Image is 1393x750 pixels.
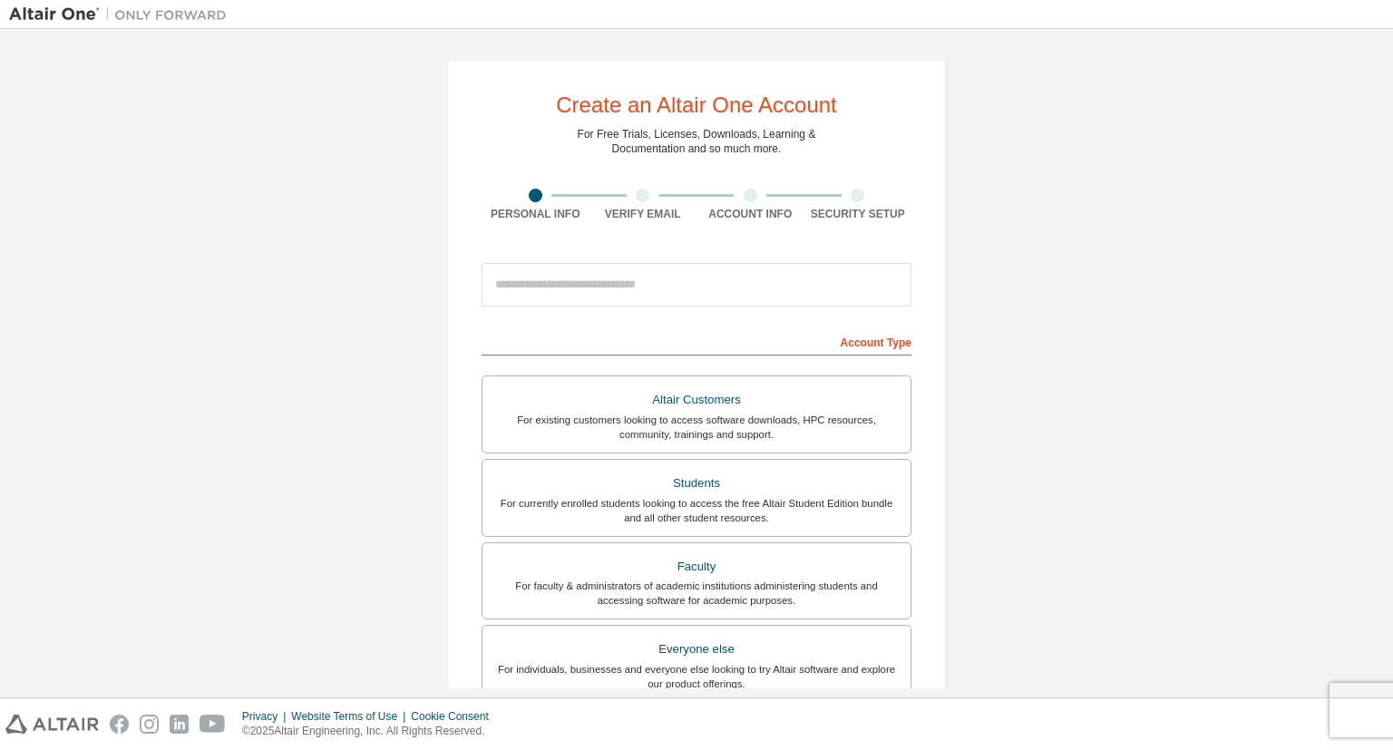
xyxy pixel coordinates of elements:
[242,724,500,739] p: © 2025 Altair Engineering, Inc. All Rights Reserved.
[200,715,226,734] img: youtube.svg
[140,715,159,734] img: instagram.svg
[242,709,291,724] div: Privacy
[493,662,900,691] div: For individuals, businesses and everyone else looking to try Altair software and explore our prod...
[482,207,589,221] div: Personal Info
[411,709,499,724] div: Cookie Consent
[589,207,697,221] div: Verify Email
[493,637,900,662] div: Everyone else
[170,715,189,734] img: linkedin.svg
[493,579,900,608] div: For faculty & administrators of academic institutions administering students and accessing softwa...
[804,207,912,221] div: Security Setup
[493,413,900,442] div: For existing customers looking to access software downloads, HPC resources, community, trainings ...
[110,715,129,734] img: facebook.svg
[696,207,804,221] div: Account Info
[493,496,900,525] div: For currently enrolled students looking to access the free Altair Student Edition bundle and all ...
[482,326,911,356] div: Account Type
[9,5,236,24] img: Altair One
[578,127,816,156] div: For Free Trials, Licenses, Downloads, Learning & Documentation and so much more.
[291,709,411,724] div: Website Terms of Use
[493,471,900,496] div: Students
[493,387,900,413] div: Altair Customers
[5,715,99,734] img: altair_logo.svg
[493,554,900,580] div: Faculty
[556,94,837,116] div: Create an Altair One Account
